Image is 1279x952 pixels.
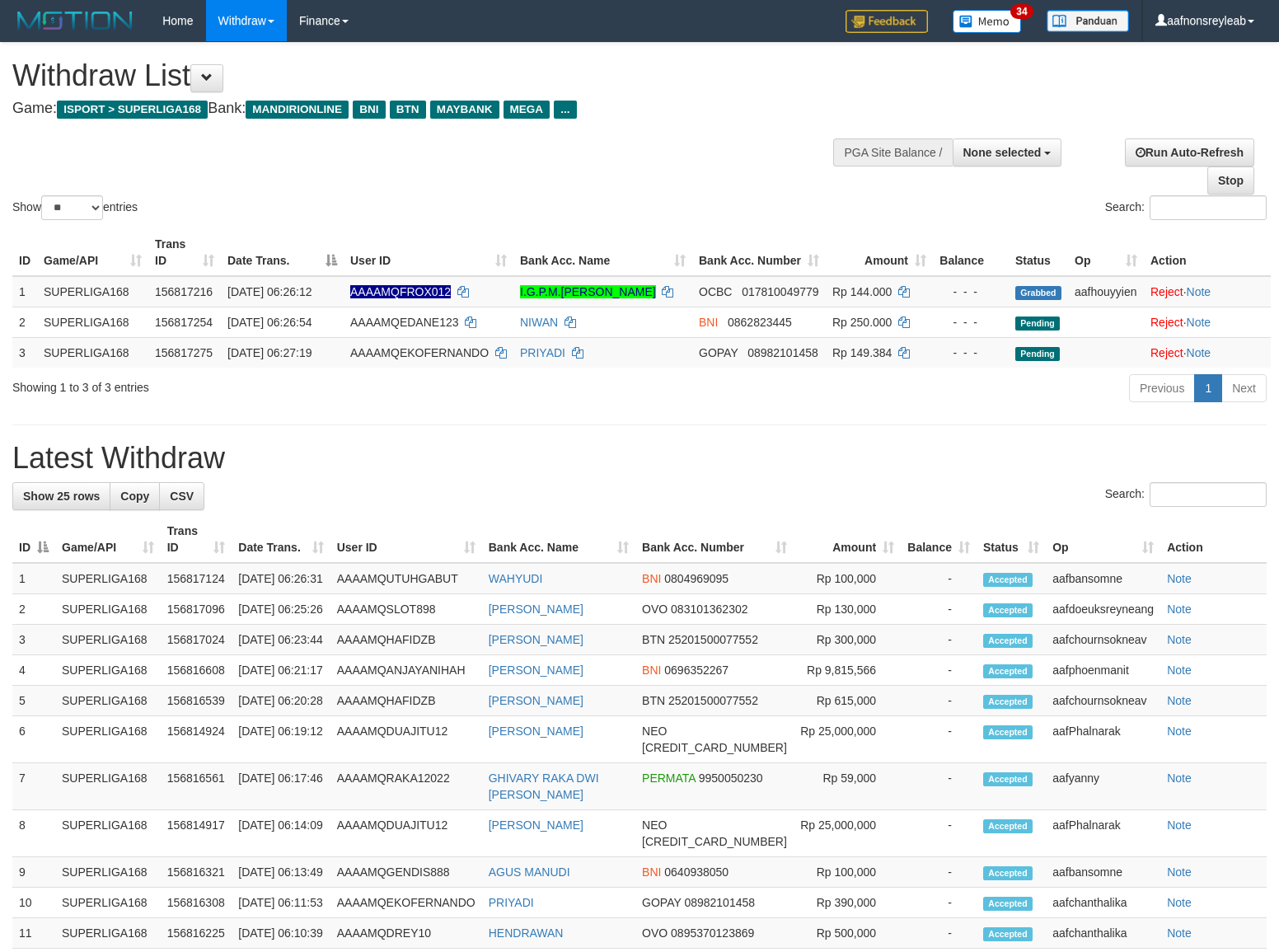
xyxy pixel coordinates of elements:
a: Note [1167,771,1192,785]
a: Reject [1150,346,1183,359]
span: Copy 0640938050 to clipboard [664,865,729,879]
td: - [901,625,977,655]
span: 156817254 [155,316,213,329]
button: None selected [953,138,1062,166]
span: Nama rekening ada tanda titik/strip, harap diedit [350,285,451,298]
td: AAAAMQEKOFERNANDO [330,888,482,918]
span: MAYBANK [430,101,499,119]
td: 156816561 [161,763,232,810]
td: aafdoeuksreyneang [1046,594,1160,625]
th: Date Trans.: activate to sort column descending [221,229,344,276]
td: [DATE] 06:21:17 [232,655,330,686]
td: AAAAMQDUAJITU12 [330,810,482,857]
td: SUPERLIGA168 [55,625,161,655]
td: aafPhalnarak [1046,810,1160,857]
td: 4 [12,655,55,686]
a: GHIVARY RAKA DWI [PERSON_NAME] [489,771,599,801]
a: PRIYADI [520,346,565,359]
td: SUPERLIGA168 [55,686,161,716]
a: I.G.P.M.[PERSON_NAME] [520,285,656,298]
th: User ID: activate to sort column ascending [330,516,482,563]
td: 3 [12,625,55,655]
span: AAAAMQEKOFERNANDO [350,346,489,359]
td: 156816608 [161,655,232,686]
a: NIWAN [520,316,558,329]
a: Note [1167,725,1192,738]
td: Rp 25,000,000 [794,810,901,857]
td: AAAAMQGENDIS888 [330,857,482,888]
span: Copy 083101362302 to clipboard [671,603,747,616]
span: Copy 0804969095 to clipboard [664,572,729,585]
td: 156816321 [161,857,232,888]
span: BTN [642,633,665,646]
span: NEO [642,725,667,738]
span: Show 25 rows [23,490,100,503]
th: Status [1009,229,1068,276]
th: Action [1160,516,1267,563]
span: BNI [699,316,718,329]
img: MOTION_logo.png [12,8,138,33]
span: Accepted [983,866,1033,880]
span: Accepted [983,725,1033,739]
td: Rp 130,000 [794,594,901,625]
a: CSV [159,482,204,510]
td: Rp 59,000 [794,763,901,810]
span: 156817275 [155,346,213,359]
span: ... [554,101,576,119]
span: Rp 250.000 [832,316,892,329]
a: Previous [1129,374,1195,402]
td: [DATE] 06:14:09 [232,810,330,857]
td: · [1144,337,1271,368]
a: Note [1167,694,1192,707]
th: Game/API: activate to sort column ascending [37,229,148,276]
td: aafhouyyien [1068,276,1144,307]
td: AAAAMQSLOT898 [330,594,482,625]
th: Amount: activate to sort column ascending [826,229,933,276]
td: Rp 390,000 [794,888,901,918]
a: Copy [110,482,160,510]
span: Copy [120,490,149,503]
img: Feedback.jpg [846,10,928,33]
span: MANDIRIONLINE [246,101,349,119]
td: 156817124 [161,563,232,594]
td: 7 [12,763,55,810]
td: SUPERLIGA168 [55,763,161,810]
td: - [901,918,977,949]
th: Balance [933,229,1009,276]
span: Copy 0862823445 to clipboard [728,316,792,329]
td: [DATE] 06:10:39 [232,918,330,949]
td: AAAAMQHAFIDZB [330,625,482,655]
span: GOPAY [642,896,681,909]
td: aafchanthalika [1046,888,1160,918]
td: SUPERLIGA168 [37,307,148,337]
img: Button%20Memo.svg [953,10,1022,33]
td: - [901,857,977,888]
td: SUPERLIGA168 [55,857,161,888]
td: [DATE] 06:20:28 [232,686,330,716]
a: Reject [1150,285,1183,298]
a: Note [1187,316,1211,329]
span: [DATE] 06:26:12 [227,285,312,298]
span: BNI [642,664,661,677]
span: MEGA [504,101,550,119]
a: WAHYUDI [489,572,543,585]
td: SUPERLIGA168 [55,888,161,918]
td: [DATE] 06:19:12 [232,716,330,763]
span: PERMATA [642,771,696,785]
td: - [901,686,977,716]
span: Copy 017810049779 to clipboard [742,285,818,298]
td: Rp 25,000,000 [794,716,901,763]
th: Trans ID: activate to sort column ascending [148,229,221,276]
td: [DATE] 06:26:31 [232,563,330,594]
th: Trans ID: activate to sort column ascending [161,516,232,563]
span: None selected [963,146,1042,159]
td: AAAAMQUTUHGABUT [330,563,482,594]
td: [DATE] 06:11:53 [232,888,330,918]
td: - [901,563,977,594]
span: Copy 08982101458 to clipboard [747,346,818,359]
td: SUPERLIGA168 [55,810,161,857]
td: 156817096 [161,594,232,625]
td: 10 [12,888,55,918]
span: Pending [1015,317,1060,331]
span: Rp 149.384 [832,346,892,359]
